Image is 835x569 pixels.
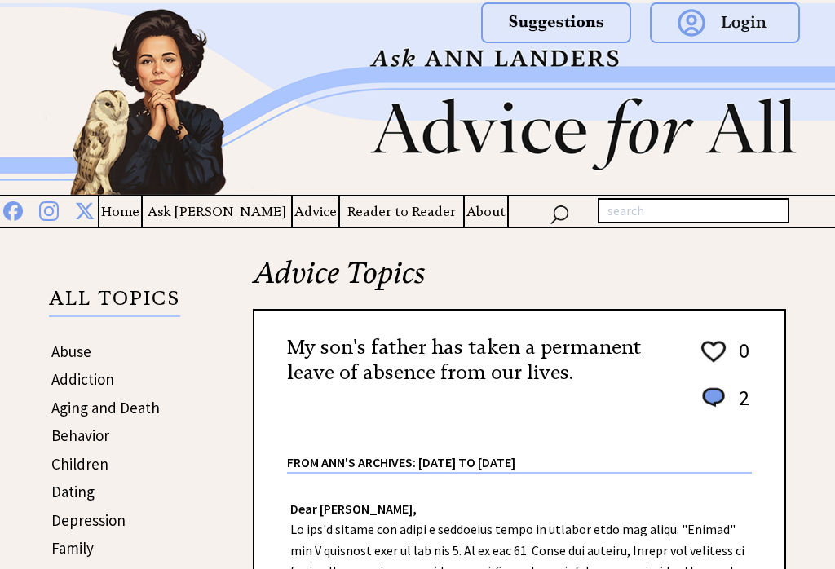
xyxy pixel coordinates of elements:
[550,201,569,225] img: search_nav.png
[650,2,800,43] img: login.png
[481,2,631,43] img: suggestions.png
[3,198,23,221] img: facebook%20blue.png
[51,510,126,530] a: Depression
[99,201,141,222] a: Home
[699,337,728,366] img: heart_outline%201.png
[143,201,291,222] a: Ask [PERSON_NAME]
[75,198,95,220] img: x%20blue.png
[699,385,728,411] img: message_round%201.png
[293,201,338,222] a: Advice
[49,289,180,317] p: ALL TOPICS
[598,198,789,224] input: search
[731,384,750,427] td: 2
[39,198,59,221] img: instagram%20blue.png
[51,342,91,361] a: Abuse
[340,201,464,222] a: Reader to Reader
[51,538,94,558] a: Family
[51,482,95,501] a: Dating
[287,335,670,386] h2: My son's father has taken a permanent leave of absence from our lives.
[287,429,752,472] div: From Ann's Archives: [DATE] to [DATE]
[51,454,108,474] a: Children
[51,369,114,389] a: Addiction
[731,337,750,382] td: 0
[51,426,109,445] a: Behavior
[253,254,786,309] h2: Advice Topics
[51,398,160,417] a: Aging and Death
[290,501,417,517] strong: Dear [PERSON_NAME],
[465,201,507,222] a: About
